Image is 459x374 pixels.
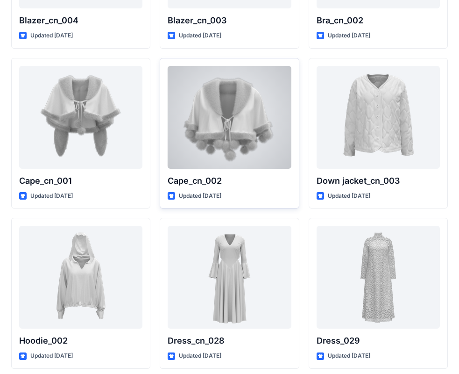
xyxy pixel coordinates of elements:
p: Blazer_cn_004 [19,14,142,27]
a: Cape_cn_001 [19,66,142,169]
p: Updated [DATE] [30,351,73,361]
p: Updated [DATE] [179,191,221,201]
a: Down jacket_cn_003 [317,66,440,169]
p: Bra_cn_002 [317,14,440,27]
p: Updated [DATE] [328,351,370,361]
p: Updated [DATE] [328,191,370,201]
a: Dress_cn_028 [168,226,291,329]
p: Cape_cn_001 [19,174,142,187]
a: Cape_cn_002 [168,66,291,169]
p: Updated [DATE] [30,31,73,41]
p: Dress_029 [317,334,440,347]
a: Hoodie_002 [19,226,142,329]
p: Updated [DATE] [328,31,370,41]
p: Updated [DATE] [179,31,221,41]
a: Dress_029 [317,226,440,329]
p: Down jacket_cn_003 [317,174,440,187]
p: Cape_cn_002 [168,174,291,187]
p: Updated [DATE] [179,351,221,361]
p: Blazer_cn_003 [168,14,291,27]
p: Dress_cn_028 [168,334,291,347]
p: Hoodie_002 [19,334,142,347]
p: Updated [DATE] [30,191,73,201]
